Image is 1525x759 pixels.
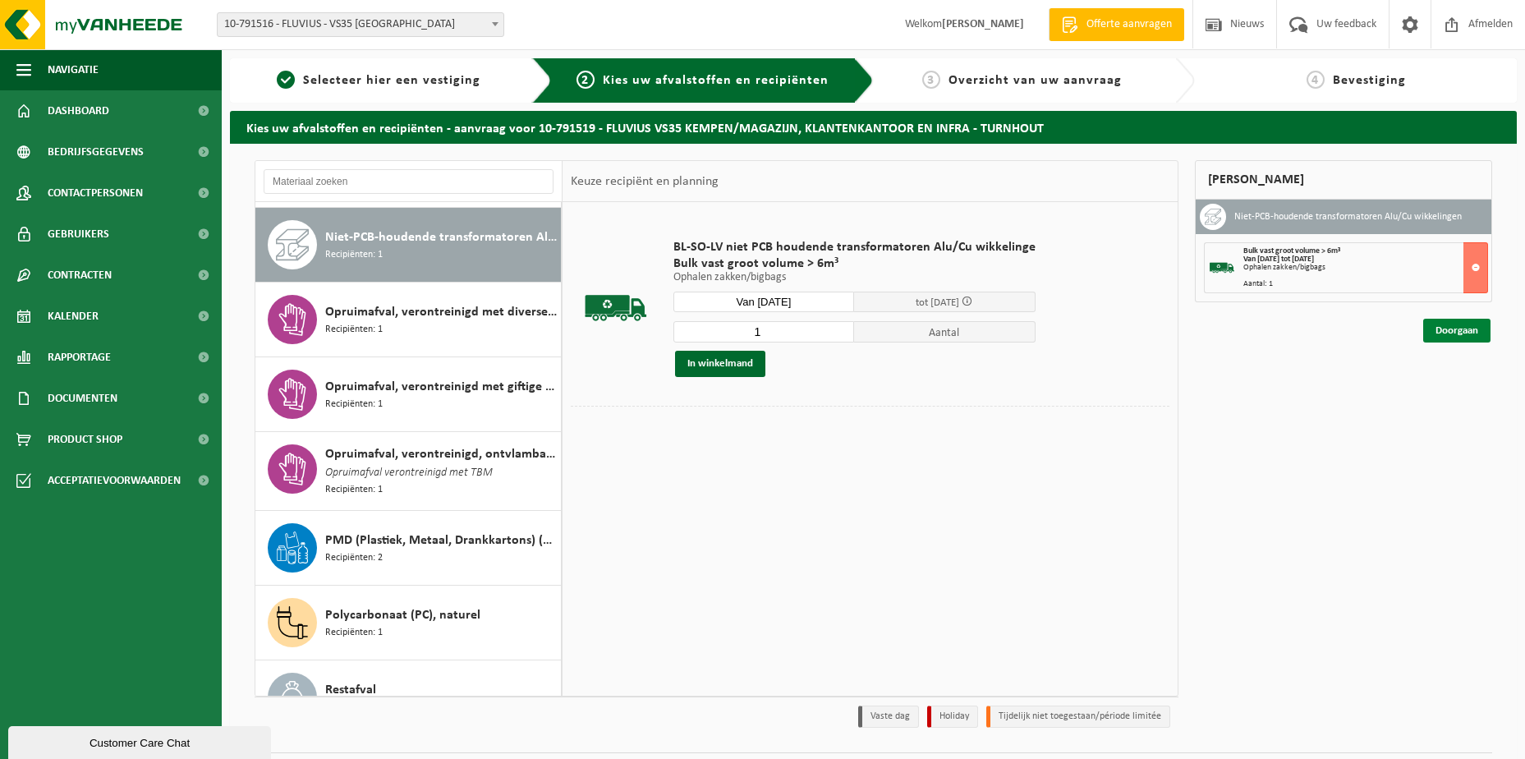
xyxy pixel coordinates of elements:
span: Opruimafval, verontreinigd met diverse gevaarlijke afvalstoffen [325,302,557,322]
span: Restafval [325,680,376,700]
span: Selecteer hier een vestiging [303,74,480,87]
span: Gebruikers [48,214,109,255]
span: tot [DATE] [916,297,959,308]
span: Kies uw afvalstoffen en recipiënten [603,74,829,87]
span: Aantal [854,321,1036,343]
span: Opruimafval verontreinigd met TBM [325,464,493,482]
span: Recipiënten: 1 [325,482,383,498]
a: Offerte aanvragen [1049,8,1184,41]
strong: [PERSON_NAME] [942,18,1024,30]
div: Aantal: 1 [1243,280,1487,288]
span: Opruimafval, verontreinigd met giftige stoffen, verpakt in vaten [325,377,557,397]
li: Holiday [927,706,978,728]
button: Polycarbonaat (PC), naturel Recipiënten: 1 [255,586,562,660]
li: Vaste dag [858,706,919,728]
button: PMD (Plastiek, Metaal, Drankkartons) (bedrijven) Recipiënten: 2 [255,511,562,586]
span: Recipiënten: 1 [325,247,383,263]
strong: Van [DATE] tot [DATE] [1243,255,1314,264]
span: Rapportage [48,337,111,378]
span: Bulk vast groot volume > 6m³ [673,255,1036,272]
span: 3 [922,71,940,89]
iframe: chat widget [8,723,274,759]
span: Recipiënten: 1 [325,625,383,641]
span: Recipiënten: 1 [325,322,383,338]
h2: Kies uw afvalstoffen en recipiënten - aanvraag voor 10-791519 - FLUVIUS VS35 KEMPEN/MAGAZIJN, KLA... [230,111,1517,143]
input: Selecteer datum [673,292,855,312]
span: Bevestiging [1333,74,1406,87]
span: Product Shop [48,419,122,460]
span: Polycarbonaat (PC), naturel [325,605,480,625]
div: Ophalen zakken/bigbags [1243,264,1487,272]
span: Recipiënten: 2 [325,550,383,566]
span: Offerte aanvragen [1082,16,1176,33]
button: Opruimafval, verontreinigd met giftige stoffen, verpakt in vaten Recipiënten: 1 [255,357,562,432]
button: Opruimafval, verontreinigd met diverse gevaarlijke afvalstoffen Recipiënten: 1 [255,283,562,357]
span: Bedrijfsgegevens [48,131,144,172]
span: 10-791516 - FLUVIUS - VS35 KEMPEN [217,12,504,37]
span: BL-SO-LV niet PCB houdende transformatoren Alu/Cu wikkelinge [673,239,1036,255]
a: Doorgaan [1423,319,1491,343]
span: Dashboard [48,90,109,131]
span: Bulk vast groot volume > 6m³ [1243,246,1340,255]
p: Ophalen zakken/bigbags [673,272,1036,283]
input: Materiaal zoeken [264,169,554,194]
span: PMD (Plastiek, Metaal, Drankkartons) (bedrijven) [325,531,557,550]
div: Keuze recipiënt en planning [563,161,727,202]
span: Opruimafval, verontreinigd, ontvlambaar [325,444,557,464]
h3: Niet-PCB-houdende transformatoren Alu/Cu wikkelingen [1234,204,1462,230]
span: 2 [576,71,595,89]
span: 4 [1307,71,1325,89]
span: 10-791516 - FLUVIUS - VS35 KEMPEN [218,13,503,36]
span: Recipiënten: 1 [325,397,383,412]
span: Contactpersonen [48,172,143,214]
a: 1Selecteer hier een vestiging [238,71,519,90]
span: Kalender [48,296,99,337]
button: Opruimafval, verontreinigd, ontvlambaar Opruimafval verontreinigd met TBM Recipiënten: 1 [255,432,562,511]
span: Niet-PCB-houdende transformatoren Alu/Cu wikkelingen [325,228,557,247]
button: Niet-PCB-houdende transformatoren Alu/Cu wikkelingen Recipiënten: 1 [255,208,562,283]
span: Acceptatievoorwaarden [48,460,181,501]
span: Contracten [48,255,112,296]
span: Documenten [48,378,117,419]
button: Restafval [255,660,562,735]
button: In winkelmand [675,351,765,377]
span: Overzicht van uw aanvraag [949,74,1122,87]
div: [PERSON_NAME] [1195,160,1492,200]
span: 1 [277,71,295,89]
li: Tijdelijk niet toegestaan/période limitée [986,706,1170,728]
span: Navigatie [48,49,99,90]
